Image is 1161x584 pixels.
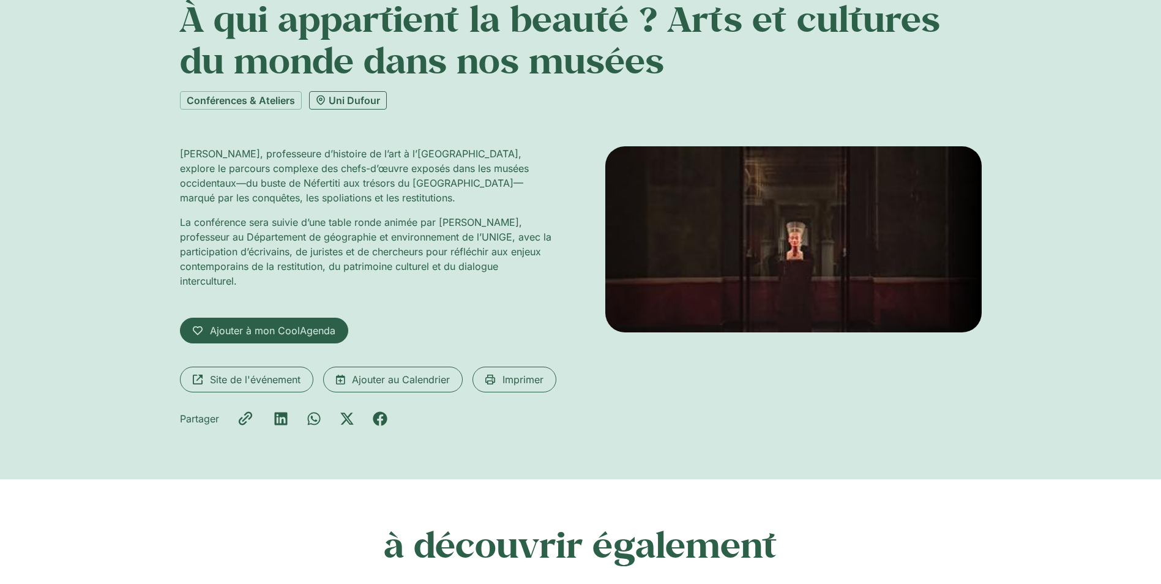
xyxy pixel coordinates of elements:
p: [PERSON_NAME], professeure d’histoire de l’art à l’[GEOGRAPHIC_DATA], explore le parcours complex... [180,146,556,205]
div: Partager sur whatsapp [307,411,321,426]
a: Uni Dufour [309,91,387,110]
span: Site de l'événement [210,372,301,387]
span: Ajouter au Calendrier [352,372,450,387]
a: Imprimer [472,367,556,392]
h2: à découvrir également [180,523,982,565]
div: Partager [180,411,219,426]
a: Site de l'événement [180,367,313,392]
span: Ajouter à mon CoolAgenda [210,323,335,338]
div: Partager sur facebook [373,411,387,426]
div: Partager sur x-twitter [340,411,354,426]
p: La conférence sera suivie d’une table ronde animée par [PERSON_NAME], professeur au Département d... [180,215,556,288]
a: Conférences & Ateliers [180,91,302,110]
span: Imprimer [502,372,543,387]
div: Partager sur linkedin [274,411,288,426]
a: Ajouter à mon CoolAgenda [180,318,348,343]
a: Ajouter au Calendrier [323,367,463,392]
